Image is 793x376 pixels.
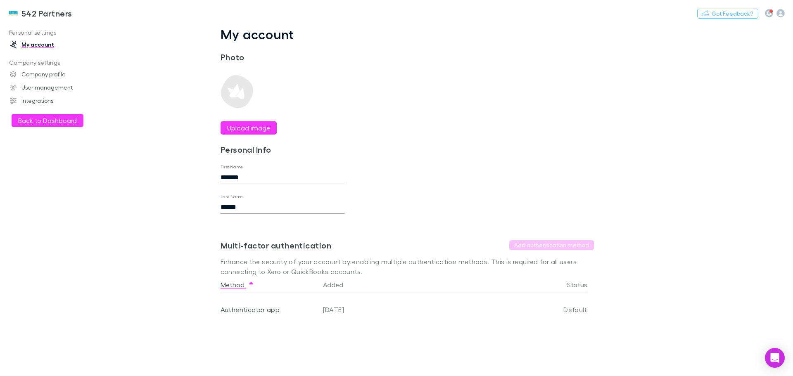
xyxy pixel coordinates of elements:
button: Upload image [221,121,277,135]
h3: Personal Info [221,144,344,154]
h3: Multi-factor authentication [221,240,331,250]
h3: 542 Partners [21,8,72,18]
a: 542 Partners [3,3,77,23]
img: Preview [221,75,254,108]
button: Got Feedback? [697,9,758,19]
button: Method [221,277,254,293]
h3: Photo [221,52,344,62]
button: Add authentication method [509,240,594,250]
div: [DATE] [320,293,513,326]
label: Last Name [221,194,243,200]
p: Enhance the security of your account by enabling multiple authentication methods. This is require... [221,257,594,277]
p: Personal settings [2,28,112,38]
button: Added [323,277,353,293]
a: User management [2,81,112,94]
label: First Name [221,164,243,170]
a: My account [2,38,112,51]
button: Back to Dashboard [12,114,83,127]
h1: My account [221,26,594,42]
div: Default [513,293,587,326]
label: Upload image [227,123,270,133]
div: Open Intercom Messenger [765,348,785,368]
button: Status [567,277,597,293]
img: 542 Partners's Logo [8,8,18,18]
a: Integrations [2,94,112,107]
div: Authenticator app [221,293,316,326]
p: Company settings [2,58,112,68]
a: Company profile [2,68,112,81]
